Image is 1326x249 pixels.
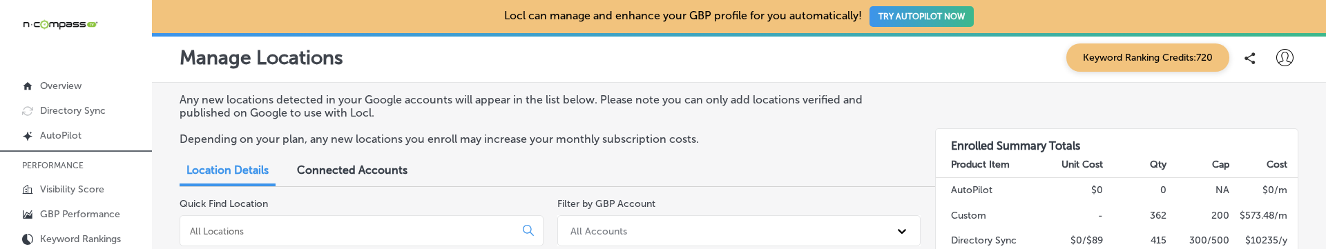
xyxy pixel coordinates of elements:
[297,163,407,177] span: Connected Accounts
[1066,43,1229,72] span: Keyword Ranking Credits: 720
[180,46,343,69] p: Manage Locations
[1230,152,1298,178] th: Cost
[1167,152,1230,178] th: Cap
[40,80,81,92] p: Overview
[1167,203,1230,228] td: 200
[1041,178,1104,203] td: $0
[40,183,104,195] p: Visibility Score
[951,159,1010,170] strong: Product Item
[1230,178,1298,203] td: $ 0 /m
[570,225,627,237] div: All Accounts
[1041,152,1104,178] th: Unit Cost
[936,178,1041,203] td: AutoPilot
[180,198,268,210] label: Quick Find Location
[936,129,1298,152] h3: Enrolled Summary Totals
[40,208,120,220] p: GBP Performance
[180,132,907,146] p: Depending on your plan, any new locations you enroll may increase your monthly subscription costs.
[869,6,974,27] button: TRY AUTOPILOT NOW
[186,163,269,177] span: Location Details
[180,93,907,119] p: Any new locations detected in your Google accounts will appear in the list below. Please note you...
[189,225,512,237] input: All Locations
[1167,178,1230,203] td: NA
[557,198,655,210] label: Filter by GBP Account
[1230,203,1298,228] td: $ 573.48 /m
[936,203,1041,228] td: Custom
[1104,152,1166,178] th: Qty
[22,18,98,31] img: 660ab0bf-5cc7-4cb8-ba1c-48b5ae0f18e60NCTV_CLogo_TV_Black_-500x88.png
[1104,203,1166,228] td: 362
[1041,203,1104,228] td: -
[40,130,81,141] p: AutoPilot
[40,233,121,245] p: Keyword Rankings
[40,105,106,117] p: Directory Sync
[1104,178,1166,203] td: 0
